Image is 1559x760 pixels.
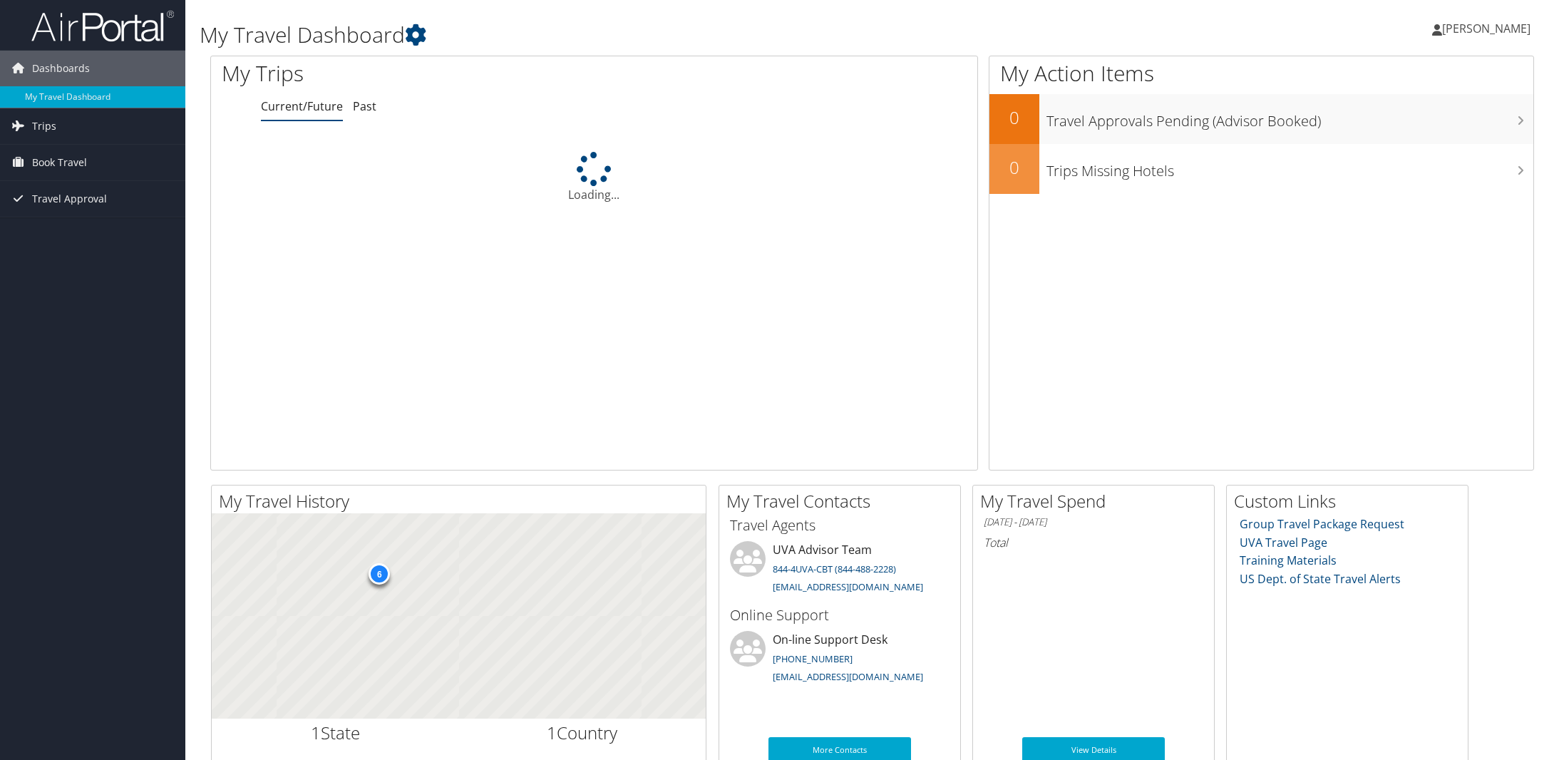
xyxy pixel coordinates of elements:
a: Group Travel Package Request [1240,516,1404,532]
h2: Country [470,721,696,745]
h1: My Trips [222,58,647,88]
a: 0Trips Missing Hotels [989,144,1533,194]
div: 6 [369,563,390,585]
h2: My Travel History [219,489,706,513]
h1: My Travel Dashboard [200,20,1096,50]
h3: Trips Missing Hotels [1046,154,1533,181]
h2: 0 [989,155,1039,180]
h2: My Travel Spend [980,489,1214,513]
span: Travel Approval [32,181,107,217]
a: 844-4UVA-CBT (844-488-2228) [773,563,896,575]
span: Dashboards [32,51,90,86]
li: UVA Advisor Team [723,541,957,600]
h3: Travel Agents [730,515,950,535]
h3: Online Support [730,605,950,625]
a: Past [353,98,376,114]
a: 0Travel Approvals Pending (Advisor Booked) [989,94,1533,144]
span: Trips [32,108,56,144]
h1: My Action Items [989,58,1533,88]
a: [EMAIL_ADDRESS][DOMAIN_NAME] [773,580,923,593]
a: [PERSON_NAME] [1432,7,1545,50]
span: Book Travel [32,145,87,180]
img: airportal-logo.png [31,9,174,43]
span: 1 [547,721,557,744]
a: [PHONE_NUMBER] [773,652,853,665]
a: [EMAIL_ADDRESS][DOMAIN_NAME] [773,670,923,683]
h2: Custom Links [1234,489,1468,513]
span: [PERSON_NAME] [1442,21,1530,36]
a: Current/Future [261,98,343,114]
h3: Travel Approvals Pending (Advisor Booked) [1046,104,1533,131]
div: Loading... [211,152,977,203]
span: 1 [311,721,321,744]
h2: State [222,721,448,745]
h2: 0 [989,106,1039,130]
a: UVA Travel Page [1240,535,1327,550]
h2: My Travel Contacts [726,489,960,513]
li: On-line Support Desk [723,631,957,689]
a: US Dept. of State Travel Alerts [1240,571,1401,587]
h6: [DATE] - [DATE] [984,515,1203,529]
h6: Total [984,535,1203,550]
a: Training Materials [1240,553,1337,568]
